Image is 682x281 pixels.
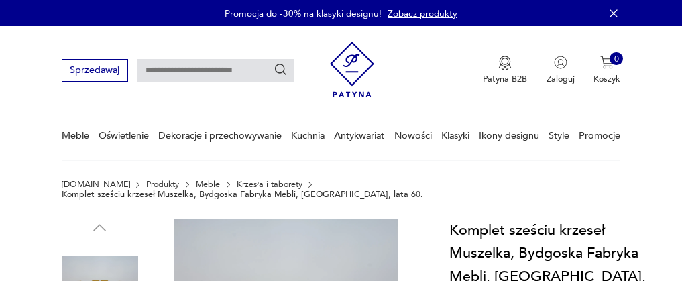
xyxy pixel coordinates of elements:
[479,113,539,159] a: Ikony designu
[62,67,128,75] a: Sprzedawaj
[274,63,288,78] button: Szukaj
[483,56,527,85] button: Patyna B2B
[579,113,620,159] a: Promocje
[498,56,512,70] img: Ikona medalu
[600,56,614,69] img: Ikona koszyka
[394,113,432,159] a: Nowości
[388,7,457,20] a: Zobacz produkty
[593,73,620,85] p: Koszyk
[334,113,384,159] a: Antykwariat
[196,180,220,189] a: Meble
[610,52,623,66] div: 0
[549,113,569,159] a: Style
[62,113,89,159] a: Meble
[291,113,325,159] a: Kuchnia
[547,73,575,85] p: Zaloguj
[554,56,567,69] img: Ikonka użytkownika
[483,73,527,85] p: Patyna B2B
[330,37,375,102] img: Patyna - sklep z meblami i dekoracjami vintage
[483,56,527,85] a: Ikona medaluPatyna B2B
[237,180,302,189] a: Krzesła i taborety
[593,56,620,85] button: 0Koszyk
[62,190,423,199] p: Komplet sześciu krzeseł Muszelka, Bydgoska Fabryka Mebli, [GEOGRAPHIC_DATA], lata 60.
[99,113,149,159] a: Oświetlenie
[158,113,282,159] a: Dekoracje i przechowywanie
[146,180,179,189] a: Produkty
[62,180,130,189] a: [DOMAIN_NAME]
[441,113,469,159] a: Klasyki
[547,56,575,85] button: Zaloguj
[225,7,382,20] p: Promocja do -30% na klasyki designu!
[62,59,128,81] button: Sprzedawaj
